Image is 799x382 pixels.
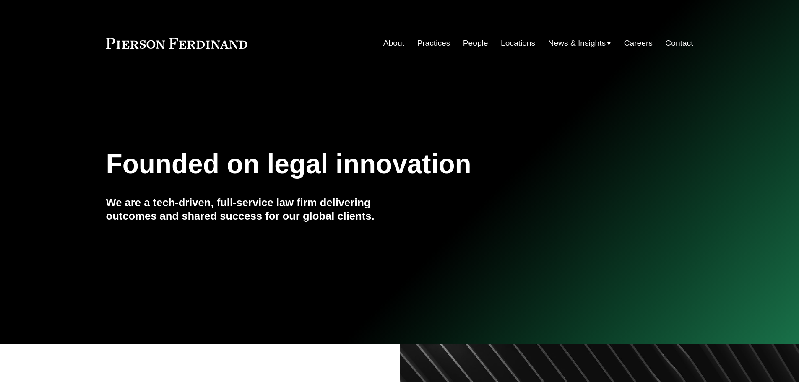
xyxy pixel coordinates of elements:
a: About [383,35,404,51]
h4: We are a tech-driven, full-service law firm delivering outcomes and shared success for our global... [106,196,400,223]
a: folder dropdown [548,35,612,51]
a: Contact [665,35,693,51]
a: Locations [501,35,535,51]
h1: Founded on legal innovation [106,149,596,179]
a: Practices [417,35,450,51]
span: News & Insights [548,36,606,51]
a: People [463,35,488,51]
a: Careers [624,35,653,51]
